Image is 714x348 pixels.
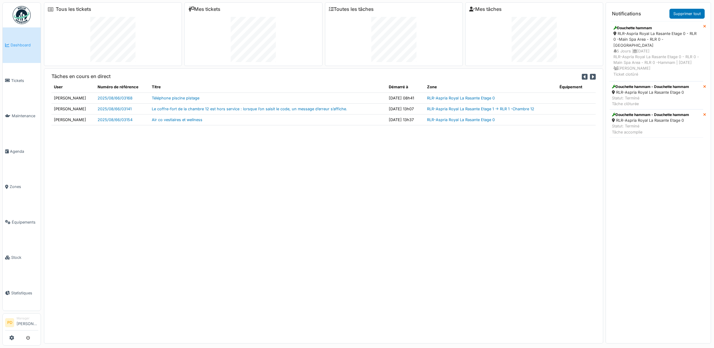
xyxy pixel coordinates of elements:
[12,219,38,225] span: Équipements
[427,118,495,122] a: RLR-Aspria Royal La Rasante Etage 0
[610,109,703,138] a: Douchette hammam - Douchette hammam RLR-Aspria Royal La Rasante Etage 0 Statut: TerminéTâche acco...
[427,107,534,111] a: RLR-Aspria Royal La Rasante Etage 1 -> RLR 1 -Chambre 12
[557,82,596,92] th: Équipement
[51,103,95,114] td: [PERSON_NAME]
[669,9,705,19] a: Supprimer tout
[3,205,41,240] a: Équipements
[17,316,38,321] div: Manager
[3,240,41,275] a: Stock
[3,63,41,99] a: Tickets
[386,92,425,103] td: [DATE] 08h41
[612,89,689,95] div: RLR-Aspria Royal La Rasante Etage 0
[427,96,495,100] a: RLR-Aspria Royal La Rasante Etage 0
[11,290,38,296] span: Statistiques
[12,113,38,119] span: Maintenance
[612,123,689,135] div: Statut: Terminé Tâche accomplie
[54,85,63,89] span: translation missing: fr.shared.user
[98,107,132,111] a: 2025/08/66/03141
[11,255,38,260] span: Stock
[3,27,41,63] a: Dashboard
[10,184,38,190] span: Zones
[612,11,641,17] h6: Notifications
[3,98,41,134] a: Maintenance
[612,112,689,118] div: Douchette hammam - Douchette hammam
[613,48,699,77] div: 5 Jours | [DATE] RLR-Aspria Royal La Rasante Etage 0 - RLR 0 -Main Spa Area - RLR 0 -Hammam | [DA...
[425,82,557,92] th: Zone
[612,95,689,107] div: Statut: Terminé Tâche clôturée
[11,42,38,48] span: Dashboard
[98,96,133,100] a: 2025/08/66/03168
[11,78,38,83] span: Tickets
[51,92,95,103] td: [PERSON_NAME]
[612,118,689,123] div: RLR-Aspria Royal La Rasante Etage 0
[613,31,699,48] div: RLR-Aspria Royal La Rasante Etage 0 - RLR 0 -Main Spa Area - RLR 0 -[GEOGRAPHIC_DATA]
[386,103,425,114] td: [DATE] 13h07
[152,107,347,111] a: Le coffre-fort de la chambre 12 est hors service : lorsque l’on saisit le code, un message d’erre...
[3,169,41,205] a: Zones
[3,134,41,169] a: Agenda
[13,6,31,24] img: Badge_color-CXgf-gQk.svg
[95,82,149,92] th: Numéro de référence
[149,82,386,92] th: Titre
[51,114,95,125] td: [PERSON_NAME]
[5,318,14,327] li: PD
[10,149,38,154] span: Agenda
[386,82,425,92] th: Démarré à
[610,21,703,81] a: Douchette hammam RLR-Aspria Royal La Rasante Etage 0 - RLR 0 -Main Spa Area - RLR 0 -[GEOGRAPHIC_...
[17,316,38,329] li: [PERSON_NAME]
[152,118,202,122] a: Air co vestiaires et wellness
[51,74,111,79] h6: Tâches en cours en direct
[152,96,199,100] a: Téléphone piscine pistage
[386,114,425,125] td: [DATE] 13h37
[5,316,38,331] a: PD Manager[PERSON_NAME]
[329,6,374,12] a: Toutes les tâches
[56,6,91,12] a: Tous les tickets
[98,118,133,122] a: 2025/08/66/03154
[612,84,689,89] div: Douchette hammam - Douchette hammam
[469,6,502,12] a: Mes tâches
[610,81,703,110] a: Douchette hammam - Douchette hammam RLR-Aspria Royal La Rasante Etage 0 Statut: TerminéTâche clôt...
[188,6,220,12] a: Mes tickets
[613,25,699,31] div: Douchette hammam
[3,275,41,311] a: Statistiques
